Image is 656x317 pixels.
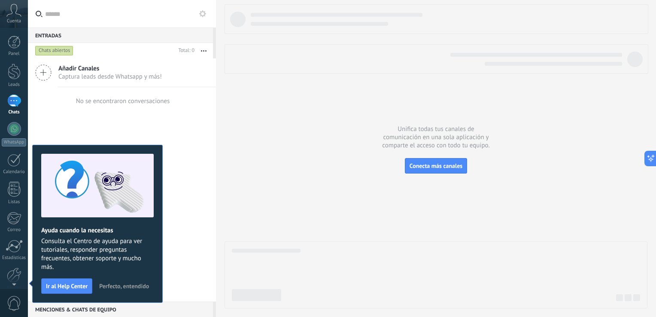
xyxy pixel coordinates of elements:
div: Menciones & Chats de equipo [28,302,213,317]
div: Correo [2,227,27,233]
span: Consulta el Centro de ayuda para ver tutoriales, responder preguntas frecuentes, obtener soporte ... [41,237,154,271]
button: Ir al Help Center [41,278,92,294]
span: Cuenta [7,18,21,24]
div: Chats abiertos [35,46,73,56]
div: WhatsApp [2,138,26,146]
span: Conecta más canales [410,162,462,170]
div: Listas [2,199,27,205]
div: Chats [2,110,27,115]
div: Leads [2,82,27,88]
div: Panel [2,51,27,57]
h2: Ayuda cuando la necesitas [41,226,154,235]
button: Conecta más canales [405,158,467,174]
div: Calendario [2,169,27,175]
span: Añadir Canales [58,64,162,73]
div: No se encontraron conversaciones [76,97,170,105]
span: Perfecto, entendido [99,283,149,289]
div: Estadísticas [2,255,27,261]
button: Perfecto, entendido [95,280,153,293]
span: Ir al Help Center [46,283,88,289]
div: Entradas [28,27,213,43]
span: Captura leads desde Whatsapp y más! [58,73,162,81]
div: Total: 0 [175,46,194,55]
